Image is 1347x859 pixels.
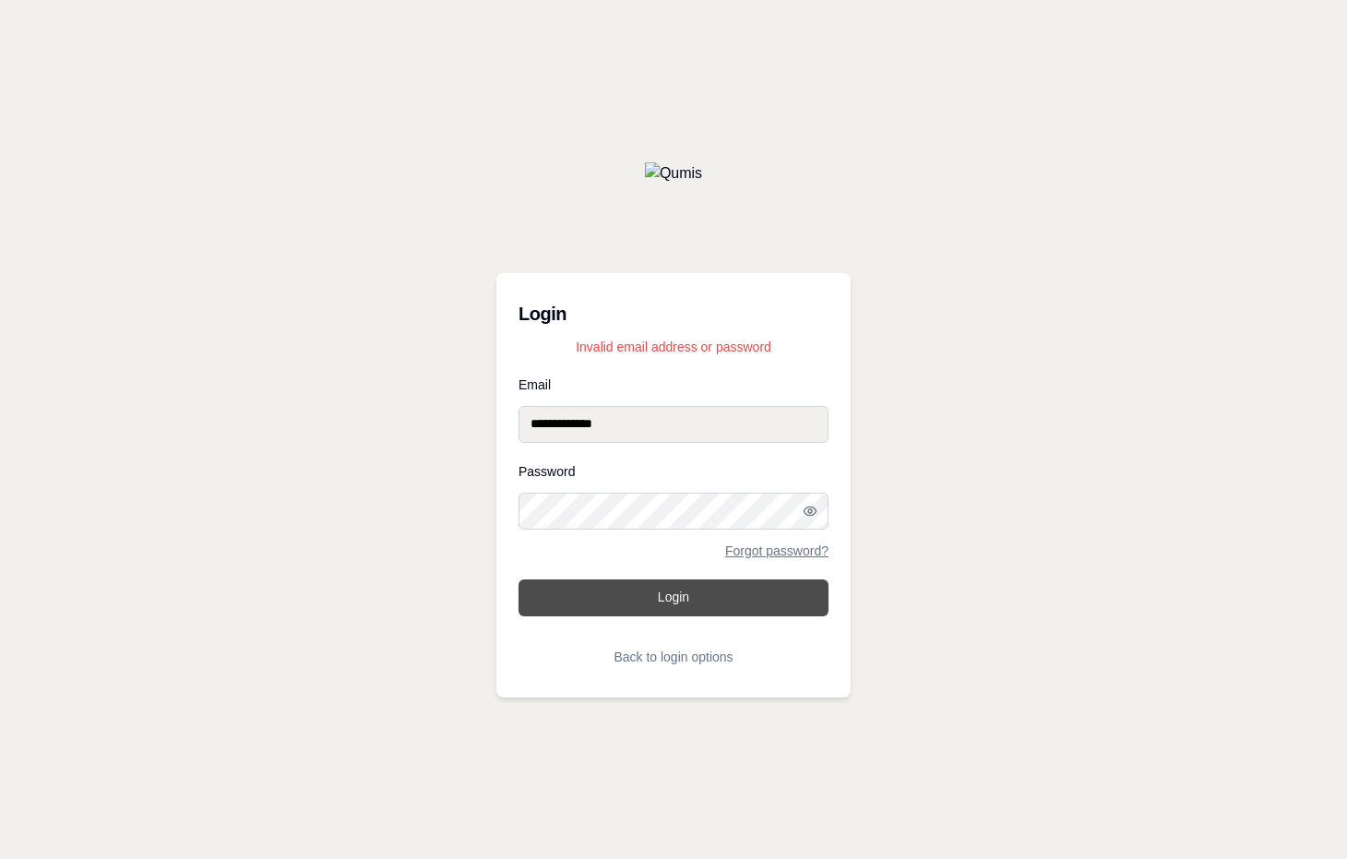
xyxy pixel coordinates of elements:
h3: Login [519,295,828,332]
p: Invalid email address or password [519,338,828,356]
button: Login [519,579,828,616]
img: Qumis [645,162,702,185]
label: Email [519,378,828,391]
a: Forgot password? [725,544,828,557]
button: Back to login options [519,638,828,675]
label: Password [519,465,828,478]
